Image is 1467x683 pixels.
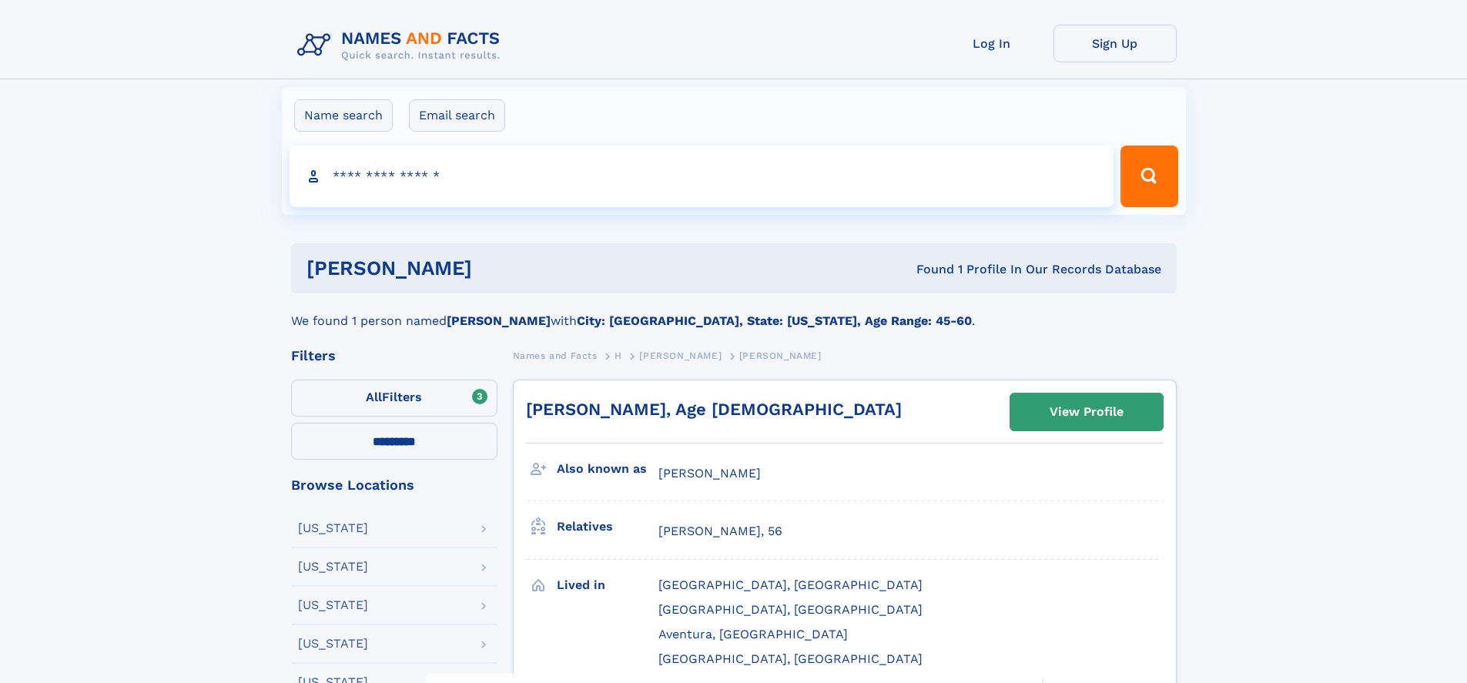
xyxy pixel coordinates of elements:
[557,572,658,598] h3: Lived in
[930,25,1053,62] a: Log In
[291,293,1177,330] div: We found 1 person named with .
[639,350,722,361] span: [PERSON_NAME]
[658,523,782,540] a: [PERSON_NAME], 56
[1010,393,1163,430] a: View Profile
[739,350,822,361] span: [PERSON_NAME]
[557,456,658,482] h3: Also known as
[615,346,622,365] a: H
[291,349,497,363] div: Filters
[513,346,598,365] a: Names and Facts
[290,146,1114,207] input: search input
[298,522,368,534] div: [US_STATE]
[639,346,722,365] a: [PERSON_NAME]
[615,350,622,361] span: H
[447,313,551,328] b: [PERSON_NAME]
[694,261,1161,278] div: Found 1 Profile In Our Records Database
[294,99,393,132] label: Name search
[366,390,382,404] span: All
[526,400,902,419] a: [PERSON_NAME], Age [DEMOGRAPHIC_DATA]
[557,514,658,540] h3: Relatives
[291,25,513,66] img: Logo Names and Facts
[658,627,848,641] span: Aventura, [GEOGRAPHIC_DATA]
[291,478,497,492] div: Browse Locations
[1120,146,1177,207] button: Search Button
[658,466,761,480] span: [PERSON_NAME]
[409,99,505,132] label: Email search
[658,578,923,592] span: [GEOGRAPHIC_DATA], [GEOGRAPHIC_DATA]
[577,313,972,328] b: City: [GEOGRAPHIC_DATA], State: [US_STATE], Age Range: 45-60
[1053,25,1177,62] a: Sign Up
[298,599,368,611] div: [US_STATE]
[306,259,695,278] h1: [PERSON_NAME]
[1050,394,1124,430] div: View Profile
[291,380,497,417] label: Filters
[658,651,923,666] span: [GEOGRAPHIC_DATA], [GEOGRAPHIC_DATA]
[298,561,368,573] div: [US_STATE]
[658,602,923,617] span: [GEOGRAPHIC_DATA], [GEOGRAPHIC_DATA]
[298,638,368,650] div: [US_STATE]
